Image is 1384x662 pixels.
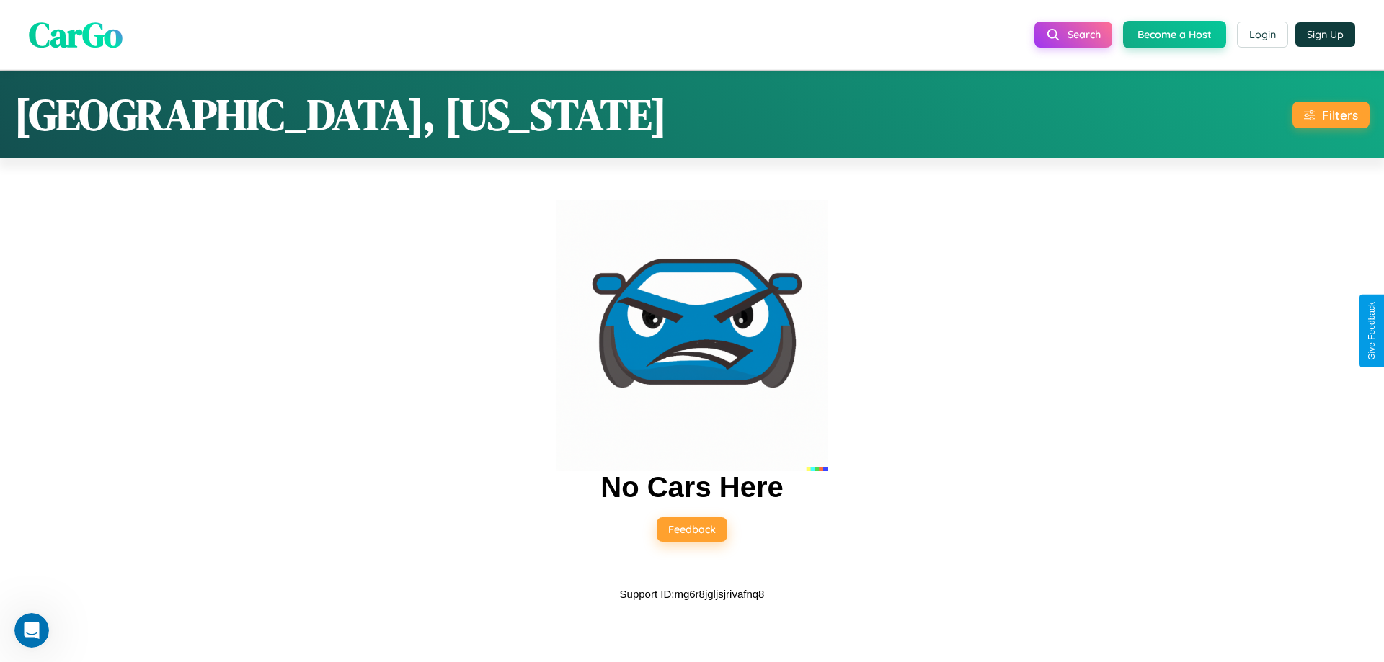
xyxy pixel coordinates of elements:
button: Feedback [657,517,727,542]
button: Sign Up [1295,22,1355,47]
button: Filters [1292,102,1370,128]
button: Search [1034,22,1112,48]
button: Become a Host [1123,21,1226,48]
span: Search [1068,28,1101,41]
h2: No Cars Here [600,471,783,504]
iframe: Intercom live chat [14,613,49,648]
span: CarGo [29,11,123,58]
img: car [556,200,828,471]
div: Give Feedback [1367,302,1377,360]
p: Support ID: mg6r8jgljsjrivafnq8 [620,584,765,604]
h1: [GEOGRAPHIC_DATA], [US_STATE] [14,85,667,144]
div: Filters [1322,107,1358,122]
button: Login [1237,22,1288,48]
